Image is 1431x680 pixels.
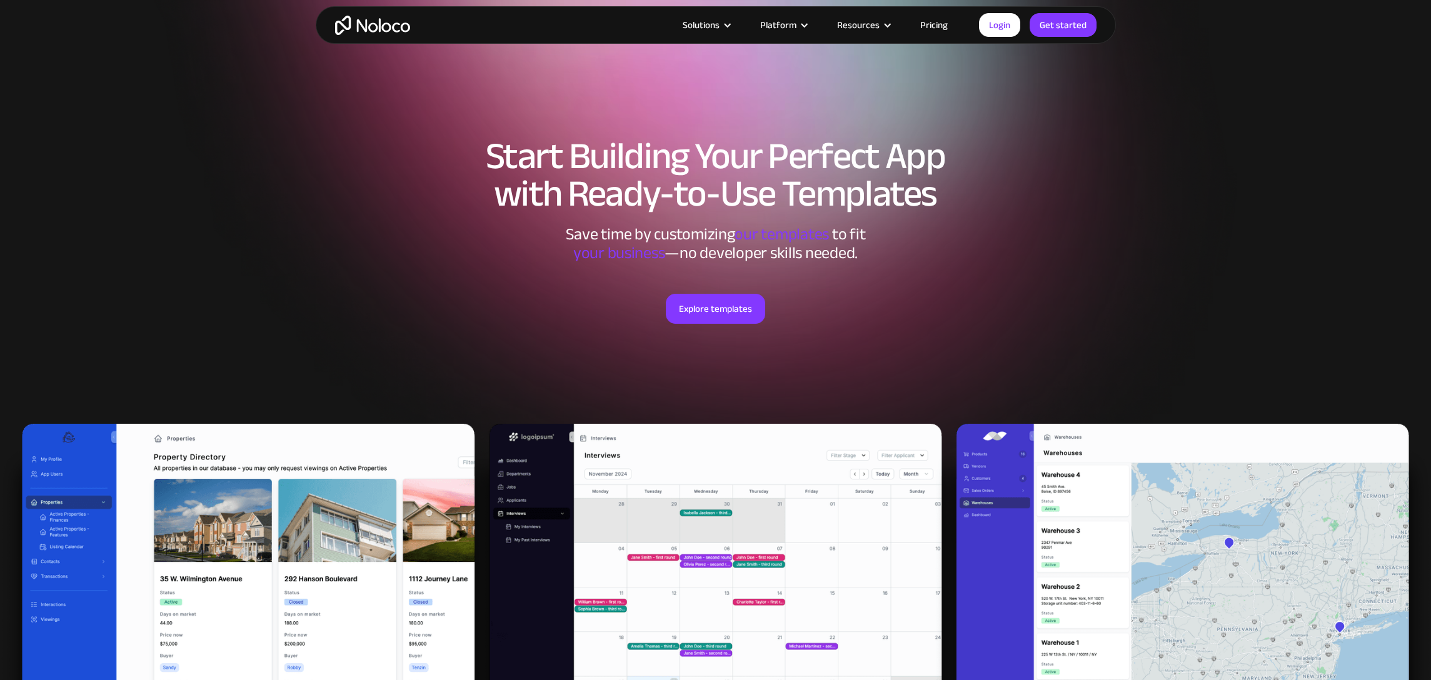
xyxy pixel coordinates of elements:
[745,17,821,33] div: Platform
[979,13,1020,37] a: Login
[666,294,765,324] a: Explore templates
[335,16,410,35] a: home
[528,225,903,262] div: Save time by customizing to fit ‍ —no developer skills needed.
[573,237,665,268] span: your business
[667,17,745,33] div: Solutions
[735,219,829,249] span: our templates
[821,17,905,33] div: Resources
[837,17,880,33] div: Resources
[1030,13,1097,37] a: Get started
[683,17,720,33] div: Solutions
[760,17,796,33] div: Platform
[328,137,1103,212] h1: Start Building Your Perfect App with Ready-to-Use Templates
[905,17,963,33] a: Pricing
